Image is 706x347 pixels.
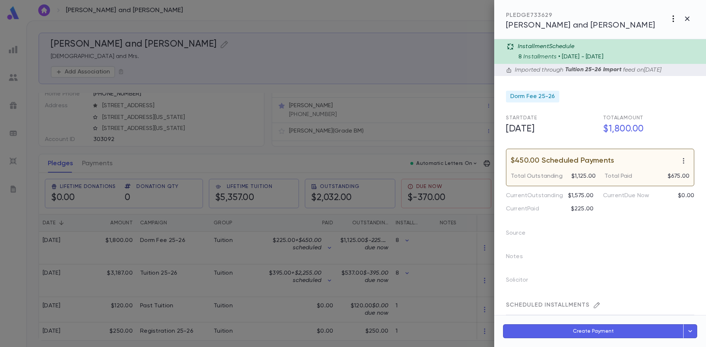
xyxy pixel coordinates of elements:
[511,173,563,180] p: Total Outstanding
[571,173,596,180] p: $1,125.00
[605,173,632,180] p: Total Paid
[518,50,702,61] div: Installments
[506,192,563,199] p: Current Outstanding
[603,115,643,120] span: Total Amount
[668,173,689,180] p: $675.00
[506,21,655,29] span: [PERSON_NAME] and [PERSON_NAME]
[510,93,555,100] span: Dorm Fee 25-26
[558,53,603,61] p: • [DATE] - [DATE]
[678,192,694,199] p: $0.00
[568,192,593,199] p: $1,575.00
[506,301,694,309] div: SCHEDULED INSTALLMENTS
[518,53,522,61] p: 8
[603,192,649,199] p: Current Due Now
[506,205,539,213] p: Current Paid
[599,122,694,137] h5: $1,800.00
[503,324,684,338] button: Create Payment
[506,91,559,102] div: Dorm Fee 25-26
[564,66,623,74] p: Tuition 25-26 Import
[512,66,661,74] div: Imported through feed on [DATE]
[506,227,537,242] p: Source
[511,157,614,165] p: $450.00 Scheduled Payments
[571,205,593,213] p: $225.00
[506,274,540,289] p: Solicitor
[506,12,655,19] div: PLEDGE 733629
[502,122,597,137] h5: [DATE]
[518,43,574,50] p: Installment Schedule
[506,251,535,265] p: Notes
[506,115,537,120] span: Start Date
